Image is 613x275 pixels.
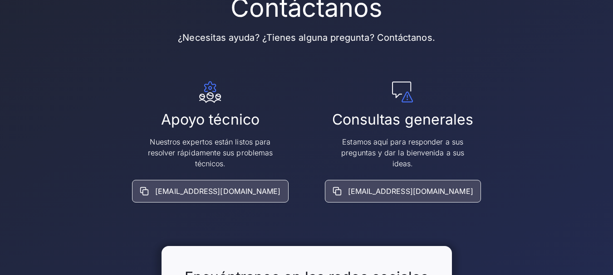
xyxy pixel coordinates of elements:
[155,187,280,196] font: [EMAIL_ADDRESS][DOMAIN_NAME]
[148,137,273,168] font: Nuestros expertos están listos para resolver rápidamente sus problemas técnicos.
[332,111,474,128] font: Consultas generales
[161,111,260,128] font: Apoyo técnico
[348,187,473,196] font: [EMAIL_ADDRESS][DOMAIN_NAME]
[178,32,435,43] font: ¿Necesitas ayuda? ¿Tienes alguna pregunta? Contáctanos.
[341,137,464,168] font: Estamos aquí para responder a sus preguntas y dar la bienvenida a sus ideas.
